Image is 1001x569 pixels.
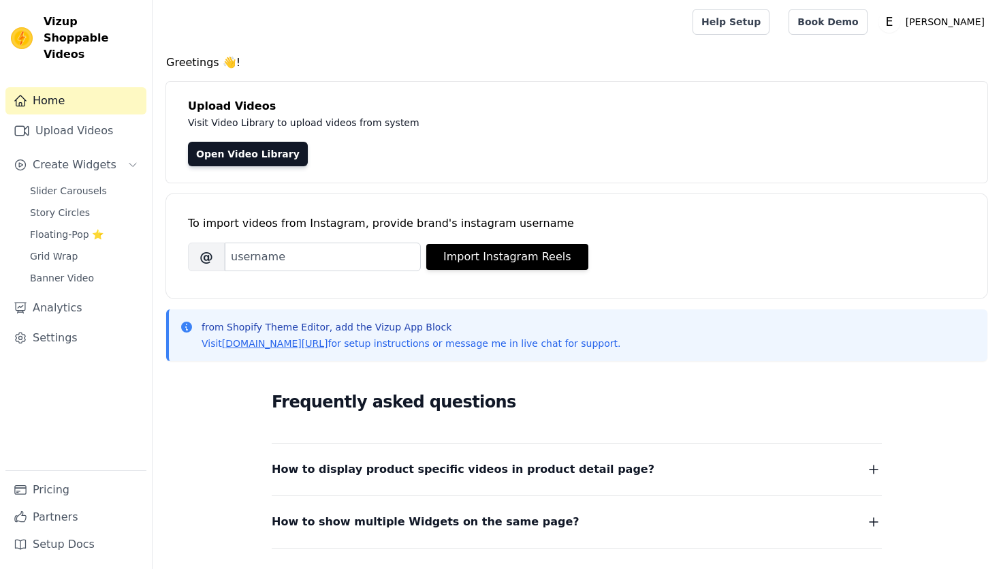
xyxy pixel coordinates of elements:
[693,9,769,35] a: Help Setup
[222,338,328,349] a: [DOMAIN_NAME][URL]
[22,268,146,288] a: Banner Video
[188,215,966,232] div: To import videos from Instagram, provide brand's instagram username
[878,10,990,34] button: E [PERSON_NAME]
[5,504,146,531] a: Partners
[272,388,882,416] h2: Frequently asked questions
[5,476,146,504] a: Pricing
[272,512,882,532] button: How to show multiple Widgets on the same page?
[5,294,146,322] a: Analytics
[44,14,141,63] span: Vizup Shoppable Videos
[202,337,620,350] p: Visit for setup instructions or message me in live chat for support.
[188,114,798,131] p: Visit Video Library to upload videos from system
[272,512,579,532] span: How to show multiple Widgets on the same page?
[22,181,146,200] a: Slider Carousels
[30,249,78,263] span: Grid Wrap
[5,117,146,144] a: Upload Videos
[5,531,146,558] a: Setup Docs
[22,203,146,222] a: Story Circles
[166,55,987,71] h4: Greetings 👋!
[272,460,882,479] button: How to display product specific videos in product detail page?
[22,225,146,244] a: Floating-Pop ⭐
[5,324,146,352] a: Settings
[885,15,893,29] text: E
[426,244,588,270] button: Import Instagram Reels
[30,206,90,219] span: Story Circles
[22,247,146,266] a: Grid Wrap
[33,157,116,173] span: Create Widgets
[188,243,225,271] span: @
[30,228,104,241] span: Floating-Pop ⭐
[11,27,33,49] img: Vizup
[5,87,146,114] a: Home
[188,142,308,166] a: Open Video Library
[30,271,94,285] span: Banner Video
[5,151,146,179] button: Create Widgets
[225,243,421,271] input: username
[30,184,107,198] span: Slider Carousels
[202,320,620,334] p: from Shopify Theme Editor, add the Vizup App Block
[188,98,966,114] h4: Upload Videos
[900,10,990,34] p: [PERSON_NAME]
[789,9,867,35] a: Book Demo
[272,460,654,479] span: How to display product specific videos in product detail page?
